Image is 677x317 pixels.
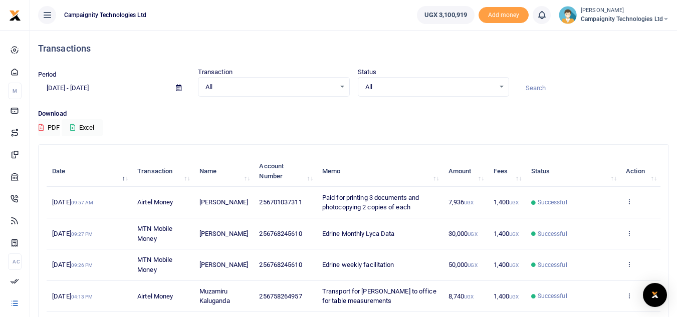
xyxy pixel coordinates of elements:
span: Successful [538,260,567,269]
span: Airtel Money [137,292,173,300]
span: Add money [479,7,529,24]
small: 09:57 AM [71,200,94,205]
small: 09:27 PM [71,231,93,237]
li: Toup your wallet [479,7,529,24]
a: logo-small logo-large logo-large [9,11,21,19]
a: Add money [479,11,529,18]
span: 1,400 [494,292,519,300]
li: Wallet ballance [413,6,479,24]
span: 256701037311 [259,198,302,206]
span: 256758264957 [259,292,302,300]
th: Status: activate to sort column ascending [525,156,620,187]
p: Download [38,109,669,119]
span: Muzamiru Kaluganda [199,287,230,305]
input: Search [517,80,669,97]
span: 30,000 [448,230,478,237]
span: Edrine weekly facilitation [322,261,394,268]
span: Successful [538,291,567,300]
span: MTN Mobile Money [137,256,172,273]
th: Name: activate to sort column ascending [194,156,254,187]
a: profile-user [PERSON_NAME] Campaignity Technologies Ltd [559,6,669,24]
span: UGX 3,100,919 [424,10,467,20]
span: 256768245610 [259,230,302,237]
button: Excel [62,119,103,136]
span: Campaignity Technologies Ltd [581,15,669,24]
span: 1,400 [494,230,519,237]
th: Account Number: activate to sort column ascending [254,156,317,187]
a: UGX 3,100,919 [417,6,475,24]
span: Paid for printing 3 documents and photocopying 2 copies of each [322,194,419,211]
th: Amount: activate to sort column ascending [443,156,488,187]
span: 8,740 [448,292,474,300]
img: logo-small [9,10,21,22]
span: Successful [538,229,567,238]
small: UGX [509,200,519,205]
input: select period [38,80,168,97]
span: All [365,82,495,92]
span: Successful [538,198,567,207]
label: Status [358,67,377,77]
span: [PERSON_NAME] [199,261,248,268]
li: M [8,83,22,99]
th: Transaction: activate to sort column ascending [132,156,194,187]
small: 09:26 PM [71,262,93,268]
small: UGX [464,200,474,205]
span: 1,400 [494,198,519,206]
th: Date: activate to sort column descending [47,156,132,187]
span: [DATE] [52,230,93,237]
span: All [205,82,335,92]
th: Memo: activate to sort column ascending [317,156,443,187]
th: Action: activate to sort column ascending [620,156,660,187]
span: [DATE] [52,198,93,206]
h4: Transactions [38,43,669,54]
small: UGX [509,294,519,299]
li: Ac [8,253,22,270]
span: Edrine Monthly Lyca Data [322,230,394,237]
span: MTN Mobile Money [137,225,172,242]
th: Fees: activate to sort column ascending [488,156,525,187]
small: [PERSON_NAME] [581,7,669,15]
span: [DATE] [52,261,93,268]
span: [PERSON_NAME] [199,230,248,237]
span: 50,000 [448,261,478,268]
span: Transport for [PERSON_NAME] to office for table measurements [322,287,436,305]
img: profile-user [559,6,577,24]
span: Campaignity Technologies Ltd [60,11,150,20]
label: Transaction [198,67,233,77]
small: UGX [509,262,519,268]
button: PDF [38,119,60,136]
small: UGX [464,294,474,299]
small: UGX [468,231,477,237]
span: 256768245610 [259,261,302,268]
span: 1,400 [494,261,519,268]
span: Airtel Money [137,198,173,206]
span: 7,936 [448,198,474,206]
span: [DATE] [52,292,93,300]
small: UGX [468,262,477,268]
small: 04:13 PM [71,294,93,299]
label: Period [38,70,57,80]
small: UGX [509,231,519,237]
div: Open Intercom Messenger [643,283,667,307]
span: [PERSON_NAME] [199,198,248,206]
